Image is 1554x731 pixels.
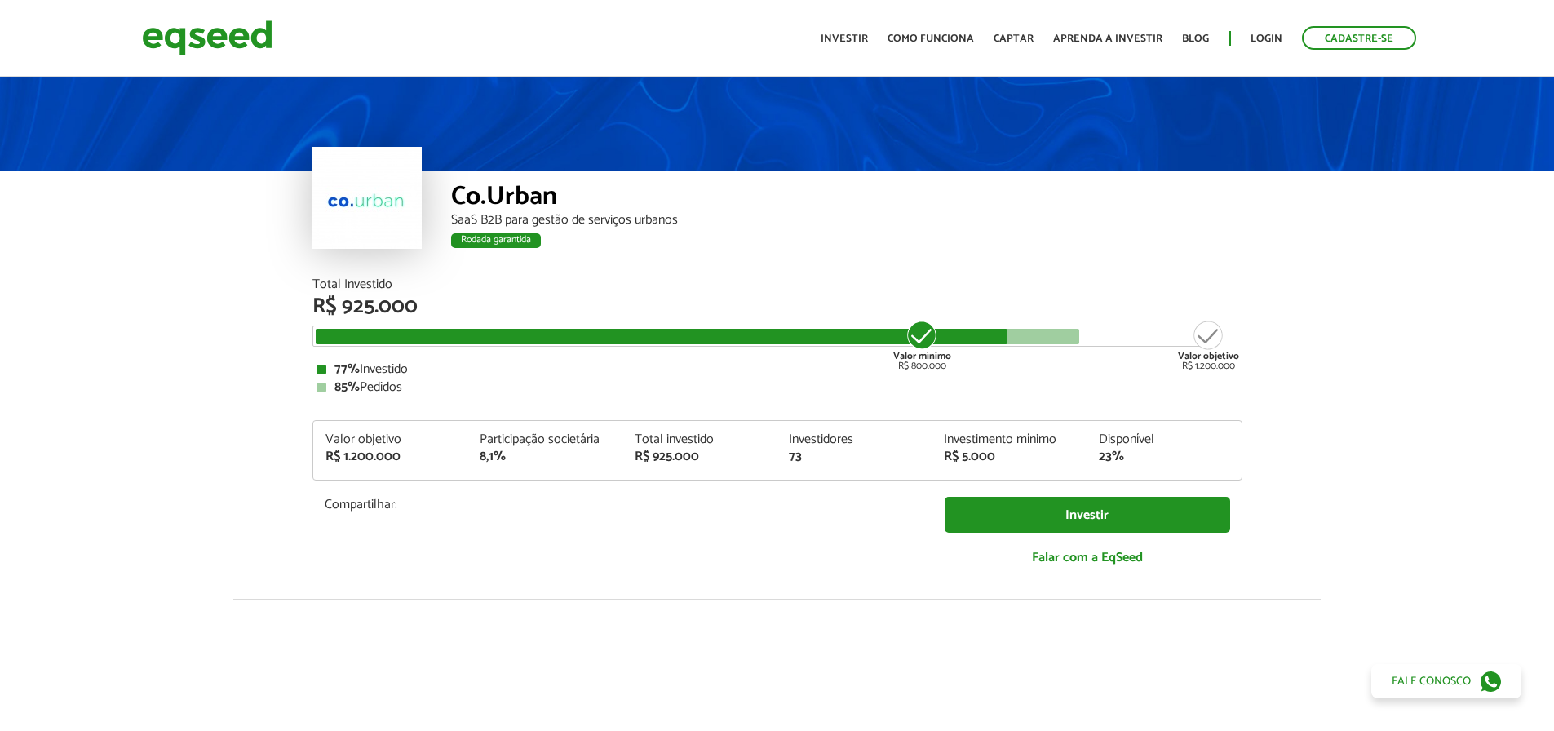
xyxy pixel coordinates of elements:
div: Pedidos [317,381,1238,394]
a: Cadastre-se [1302,26,1416,50]
div: Disponível [1099,433,1229,446]
div: Co.Urban [451,184,1242,214]
div: Valor objetivo [325,433,456,446]
a: Investir [821,33,868,44]
a: Aprenda a investir [1053,33,1162,44]
div: Participação societária [480,433,610,446]
div: Investido [317,363,1238,376]
div: R$ 5.000 [944,450,1074,463]
a: Investir [945,497,1230,534]
a: Captar [994,33,1034,44]
strong: 77% [334,358,360,380]
div: Total Investido [312,278,1242,291]
div: Rodada garantida [451,233,541,248]
div: 73 [789,450,919,463]
img: EqSeed [142,16,272,60]
div: Total investido [635,433,765,446]
div: Investidores [789,433,919,446]
a: Fale conosco [1371,664,1521,698]
div: 23% [1099,450,1229,463]
a: Login [1251,33,1282,44]
div: Investimento mínimo [944,433,1074,446]
strong: Valor objetivo [1178,348,1239,364]
div: R$ 800.000 [892,319,953,371]
p: Compartilhar: [325,497,920,512]
a: Falar com a EqSeed [945,541,1230,574]
a: Como funciona [888,33,974,44]
div: R$ 925.000 [635,450,765,463]
div: SaaS B2B para gestão de serviços urbanos [451,214,1242,227]
div: R$ 925.000 [312,296,1242,317]
strong: 85% [334,376,360,398]
div: R$ 1.200.000 [325,450,456,463]
div: R$ 1.200.000 [1178,319,1239,371]
strong: Valor mínimo [893,348,951,364]
a: Blog [1182,33,1209,44]
div: 8,1% [480,450,610,463]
